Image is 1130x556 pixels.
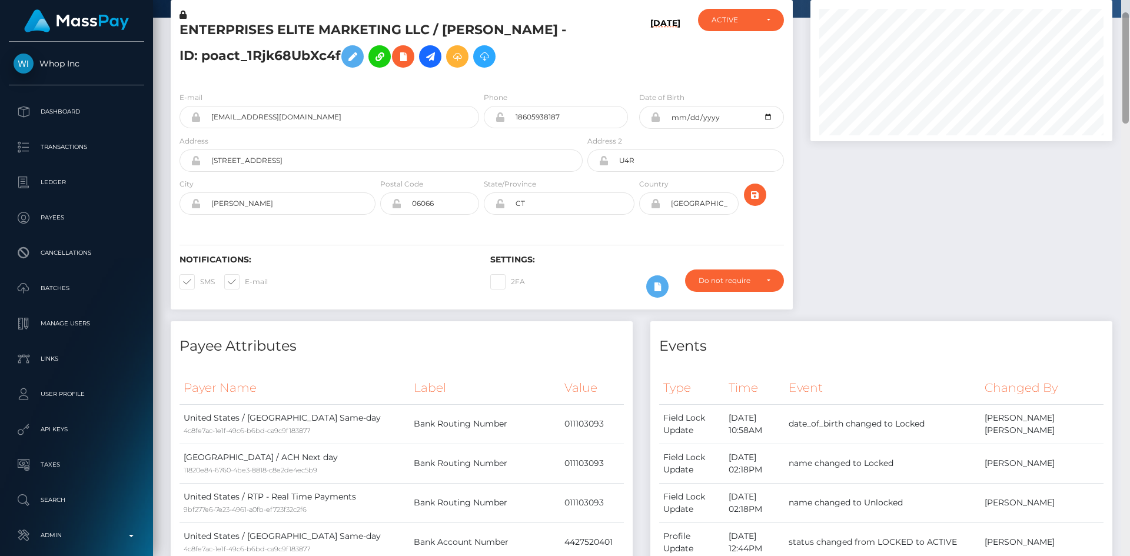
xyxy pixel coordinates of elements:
[410,444,561,483] td: Bank Routing Number
[639,179,669,189] label: Country
[9,168,144,197] a: Ledger
[587,136,622,147] label: Address 2
[180,336,624,357] h4: Payee Attributes
[484,179,536,189] label: State/Province
[9,238,144,268] a: Cancellations
[659,372,724,404] th: Type
[981,483,1104,522] td: [PERSON_NAME]
[560,444,624,483] td: 011103093
[14,527,139,544] p: Admin
[699,276,757,285] div: Do not require
[14,209,139,227] p: Payees
[724,404,785,444] td: [DATE] 10:58AM
[9,521,144,550] a: Admin
[14,138,139,156] p: Transactions
[724,372,785,404] th: Time
[14,491,139,509] p: Search
[659,404,724,444] td: Field Lock Update
[184,427,310,435] small: 4c8fe7ac-1e1f-49c6-b6bd-ca9c9f183877
[981,372,1104,404] th: Changed By
[9,485,144,515] a: Search
[24,9,129,32] img: MassPay Logo
[484,92,507,103] label: Phone
[724,483,785,522] td: [DATE] 02:18PM
[180,136,208,147] label: Address
[659,483,724,522] td: Field Lock Update
[410,483,561,522] td: Bank Routing Number
[560,483,624,522] td: 011103093
[9,274,144,303] a: Batches
[14,174,139,191] p: Ledger
[180,255,473,265] h6: Notifications:
[14,244,139,262] p: Cancellations
[180,21,576,74] h5: ENTERPRISES ELITE MARKETING LLC / [PERSON_NAME] - ID: poact_1Rjk68UbXc4f
[560,404,624,444] td: 011103093
[9,344,144,374] a: Links
[9,450,144,480] a: Taxes
[224,274,268,289] label: E-mail
[180,444,410,483] td: [GEOGRAPHIC_DATA] / ACH Next day
[180,92,202,103] label: E-mail
[785,404,981,444] td: date_of_birth changed to Locked
[14,103,139,121] p: Dashboard
[14,315,139,332] p: Manage Users
[380,179,423,189] label: Postal Code
[9,97,144,126] a: Dashboard
[180,274,215,289] label: SMS
[785,372,981,404] th: Event
[184,466,317,474] small: 11820e84-6760-4be3-8818-c8e2de4ec5b9
[785,483,981,522] td: name changed to Unlocked
[785,444,981,483] td: name changed to Locked
[724,444,785,483] td: [DATE] 02:18PM
[9,309,144,338] a: Manage Users
[9,58,144,69] span: Whop Inc
[981,404,1104,444] td: [PERSON_NAME] [PERSON_NAME]
[180,483,410,522] td: United States / RTP - Real Time Payments
[180,404,410,444] td: United States / [GEOGRAPHIC_DATA] Same-day
[490,255,783,265] h6: Settings:
[14,279,139,297] p: Batches
[14,54,34,74] img: Whop Inc
[9,379,144,409] a: User Profile
[981,444,1104,483] td: [PERSON_NAME]
[410,404,561,444] td: Bank Routing Number
[14,385,139,403] p: User Profile
[419,45,441,68] a: Initiate Payout
[14,421,139,438] p: API Keys
[650,18,680,78] h6: [DATE]
[659,444,724,483] td: Field Lock Update
[14,350,139,368] p: Links
[180,179,194,189] label: City
[184,545,310,553] small: 4c8fe7ac-1e1f-49c6-b6bd-ca9c9f183877
[685,269,784,292] button: Do not require
[639,92,684,103] label: Date of Birth
[180,372,410,404] th: Payer Name
[410,372,561,404] th: Label
[9,415,144,444] a: API Keys
[659,336,1104,357] h4: Events
[14,456,139,474] p: Taxes
[712,15,757,25] div: ACTIVE
[490,274,525,289] label: 2FA
[9,132,144,162] a: Transactions
[560,372,624,404] th: Value
[9,203,144,232] a: Payees
[698,9,784,31] button: ACTIVE
[184,505,307,514] small: 9bf277e6-7e23-4961-a0fb-ef723f32c2f6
